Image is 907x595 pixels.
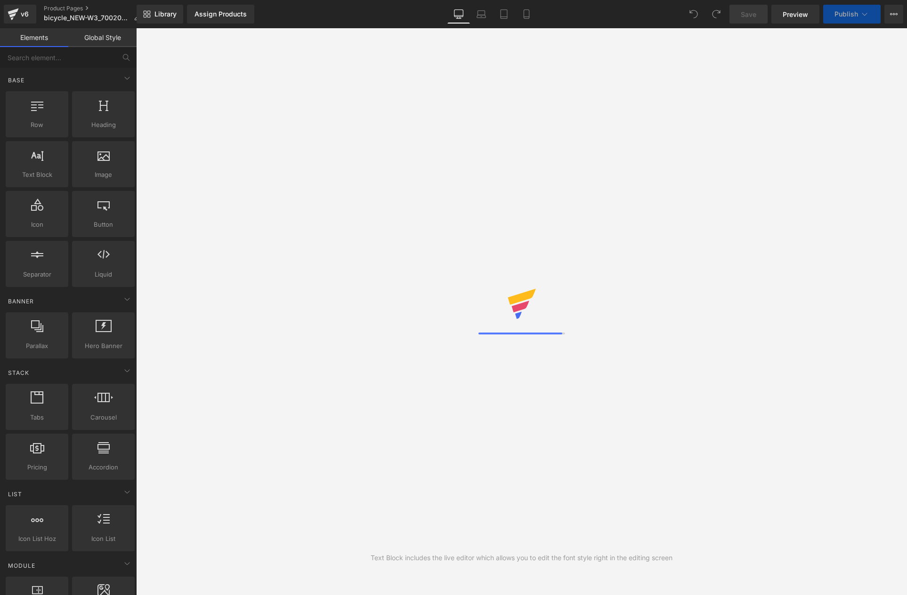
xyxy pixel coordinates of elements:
span: Tabs [8,413,65,422]
span: Separator [8,270,65,279]
span: bicycle_NEW-W3_70020007 [44,14,130,22]
span: Base [7,76,25,85]
span: Banner [7,297,35,306]
div: Text Block includes the live editor which allows you to edit the font style right in the editing ... [371,553,672,563]
button: Redo [707,5,726,24]
button: More [884,5,903,24]
span: Hero Banner [75,341,132,351]
div: Assign Products [194,10,247,18]
span: Stack [7,368,30,377]
span: Icon [8,220,65,230]
button: Undo [684,5,703,24]
span: Icon List [75,534,132,544]
span: Publish [834,10,858,18]
a: Desktop [447,5,470,24]
a: New Library [137,5,183,24]
a: Mobile [515,5,538,24]
div: v6 [19,8,31,20]
a: Laptop [470,5,493,24]
span: List [7,490,23,499]
a: Tablet [493,5,515,24]
span: Pricing [8,462,65,472]
span: Text Block [8,170,65,180]
span: Accordion [75,462,132,472]
span: Button [75,220,132,230]
span: Liquid [75,270,132,279]
button: Publish [823,5,881,24]
span: Row [8,120,65,130]
span: Save [741,9,756,19]
span: Parallax [8,341,65,351]
span: Library [154,10,177,18]
span: Heading [75,120,132,130]
span: Carousel [75,413,132,422]
a: v6 [4,5,36,24]
span: Icon List Hoz [8,534,65,544]
span: Image [75,170,132,180]
span: Preview [783,9,808,19]
span: Module [7,561,36,570]
a: Global Style [68,28,137,47]
a: Preview [771,5,819,24]
a: Product Pages [44,5,148,12]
